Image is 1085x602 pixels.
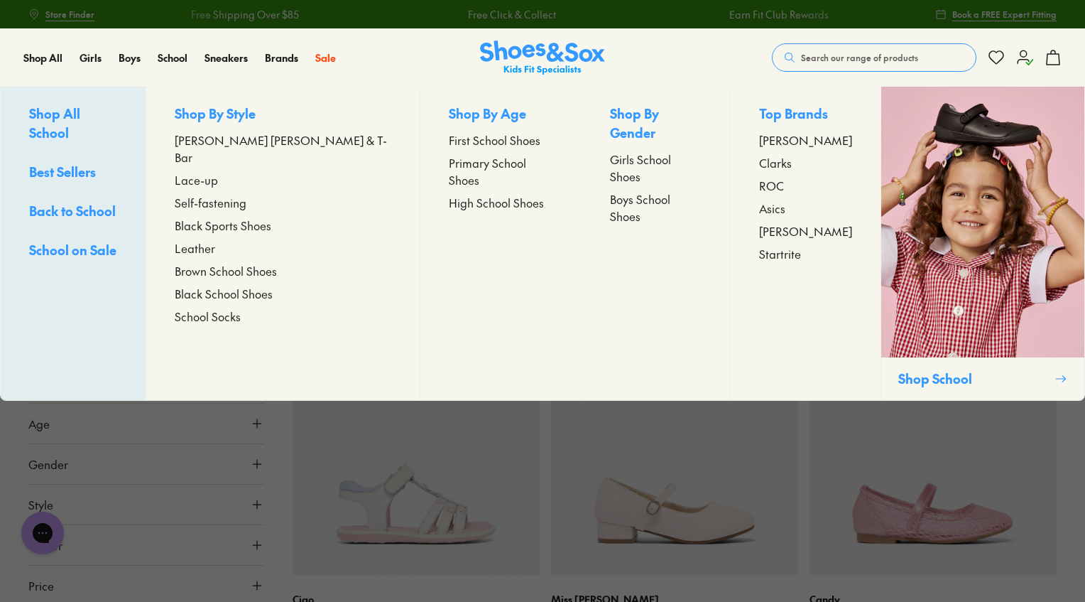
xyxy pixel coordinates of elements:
a: Back to School [29,201,117,223]
a: Shop School [880,87,1084,400]
button: Search our range of products [772,43,976,72]
a: Shop All School [29,104,117,145]
img: SNS_10_2.png [881,87,1084,358]
a: Boys [119,50,141,65]
a: [PERSON_NAME] [759,222,852,240]
span: Best Sellers [29,163,96,181]
a: Free Shipping Over $85 [190,7,298,22]
a: Shop All [23,50,62,65]
p: Shop By Style [175,104,391,126]
a: [PERSON_NAME] [PERSON_NAME] & T-Bar [175,131,391,166]
span: Self-fastening [175,194,246,211]
span: Black Sports Shoes [175,217,271,234]
p: Shop School [898,369,1049,388]
span: Search our range of products [801,51,918,64]
a: Earn Fit Club Rewards [729,7,828,22]
span: Clarks [759,154,792,171]
a: Sneakers [205,50,248,65]
a: New In [551,328,798,575]
button: Colour [28,525,264,565]
a: Boys School Shoes [610,190,702,225]
a: Store Finder [28,1,94,27]
span: Style [28,496,53,513]
a: ROC [759,177,852,194]
a: [PERSON_NAME] [759,131,852,149]
a: Clarks [759,154,852,171]
a: Girls [80,50,102,65]
a: Startrite [759,245,852,262]
p: Top Brands [759,104,852,126]
a: Girls School Shoes [610,151,702,185]
a: Book a FREE Expert Fitting [935,1,1057,27]
a: School Socks [175,308,391,325]
span: School Socks [175,308,241,325]
span: Black School Shoes [175,285,273,302]
a: Primary School Shoes [449,154,553,188]
a: Black Sports Shoes [175,217,391,234]
a: Black School Shoes [175,285,391,302]
a: Lace-up [175,171,391,188]
img: SNS_Logo_Responsive.svg [480,41,605,75]
a: School [158,50,187,65]
span: Startrite [759,245,801,262]
span: Lace-up [175,171,218,188]
span: Back to School [29,202,116,220]
p: Shop By Age [449,104,553,126]
span: High School Shoes [449,194,544,211]
p: Shop By Gender [610,104,702,145]
span: ROC [759,177,784,194]
span: Leather [175,240,215,257]
a: New In [809,328,1057,575]
span: Asics [759,200,785,217]
a: Shoes & Sox [480,41,605,75]
span: First School Shoes [449,131,540,149]
span: Brown School Shoes [175,262,277,279]
button: Gender [28,444,264,484]
a: High School Shoes [449,194,553,211]
span: Store Finder [45,8,94,21]
span: Book a FREE Expert Fitting [952,8,1057,21]
a: First School Shoes [449,131,553,149]
a: Best Sellers [29,162,117,184]
a: Free Click & Collect [467,7,555,22]
a: Brown School Shoes [175,262,391,279]
span: Gender [28,456,68,473]
a: Leather [175,240,391,257]
span: Age [28,415,50,432]
span: Price [28,577,54,594]
a: Self-fastening [175,194,391,211]
span: School on Sale [29,241,116,259]
span: Shop All School [29,104,80,141]
a: Sale [315,50,336,65]
button: Style [28,485,264,525]
iframe: Gorgias live chat messenger [14,507,71,559]
a: School on Sale [29,240,117,262]
button: Age [28,404,264,444]
a: Brands [265,50,298,65]
a: Asics [759,200,852,217]
a: New In [293,328,540,575]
